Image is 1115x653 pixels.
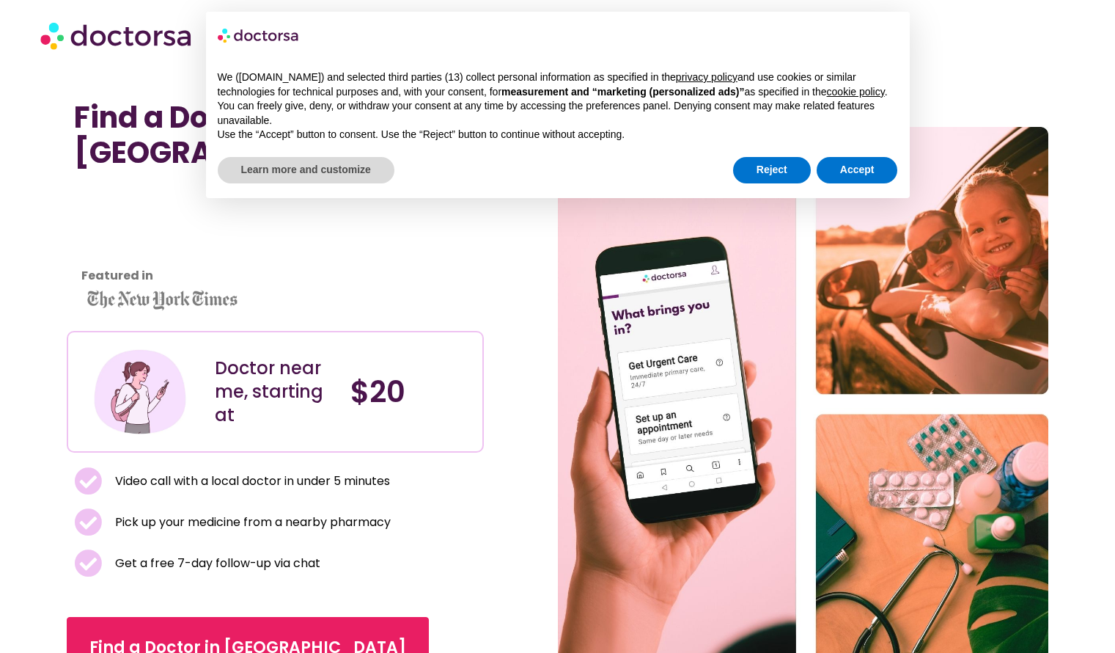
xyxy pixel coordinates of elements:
h4: $20 [350,374,471,409]
p: Use the “Accept” button to consent. Use the “Reject” button to continue without accepting. [218,128,898,142]
span: Video call with a local doctor in under 5 minutes [111,471,390,492]
div: Doctor near me, starting at [215,357,336,427]
button: Accept [817,157,898,183]
a: cookie policy [827,86,885,98]
button: Learn more and customize [218,157,394,183]
p: You can freely give, deny, or withdraw your consent at any time by accessing the preferences pane... [218,99,898,128]
iframe: Customer reviews powered by Trustpilot [74,185,206,295]
h1: Find a Doctor Near Me in [GEOGRAPHIC_DATA] [74,100,476,170]
a: privacy policy [676,71,737,83]
span: Pick up your medicine from a nearby pharmacy [111,512,391,533]
p: We ([DOMAIN_NAME]) and selected third parties (13) collect personal information as specified in t... [218,70,898,99]
strong: Featured in [81,267,153,284]
strong: measurement and “marketing (personalized ads)” [501,86,744,98]
img: Illustration depicting a young woman in a casual outfit, engaged with her smartphone. She has a p... [92,343,188,440]
button: Reject [733,157,811,183]
img: logo [218,23,300,47]
span: Get a free 7-day follow-up via chat [111,553,320,574]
